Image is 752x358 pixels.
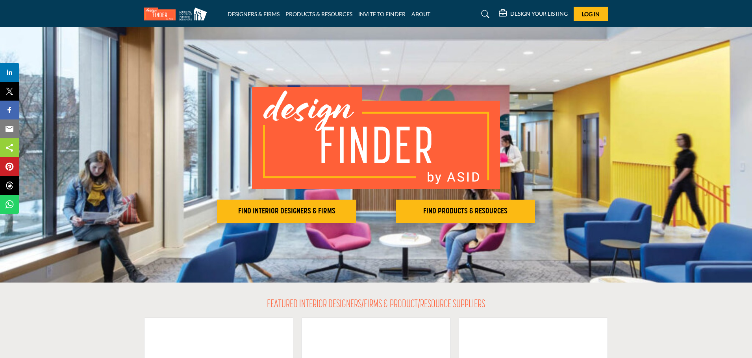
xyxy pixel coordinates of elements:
[499,9,568,19] div: DESIGN YOUR LISTING
[396,200,535,223] button: FIND PRODUCTS & RESOURCES
[217,200,356,223] button: FIND INTERIOR DESIGNERS & FIRMS
[474,8,495,20] a: Search
[252,87,500,189] img: image
[358,11,406,17] a: INVITE TO FINDER
[411,11,430,17] a: ABOUT
[398,207,533,216] h2: FIND PRODUCTS & RESOURCES
[510,10,568,17] h5: DESIGN YOUR LISTING
[267,298,485,312] h2: FEATURED INTERIOR DESIGNERS/FIRMS & PRODUCT/RESOURCE SUPPLIERS
[219,207,354,216] h2: FIND INTERIOR DESIGNERS & FIRMS
[144,7,211,20] img: Site Logo
[582,11,600,17] span: Log In
[285,11,352,17] a: PRODUCTS & RESOURCES
[574,7,608,21] button: Log In
[228,11,280,17] a: DESIGNERS & FIRMS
